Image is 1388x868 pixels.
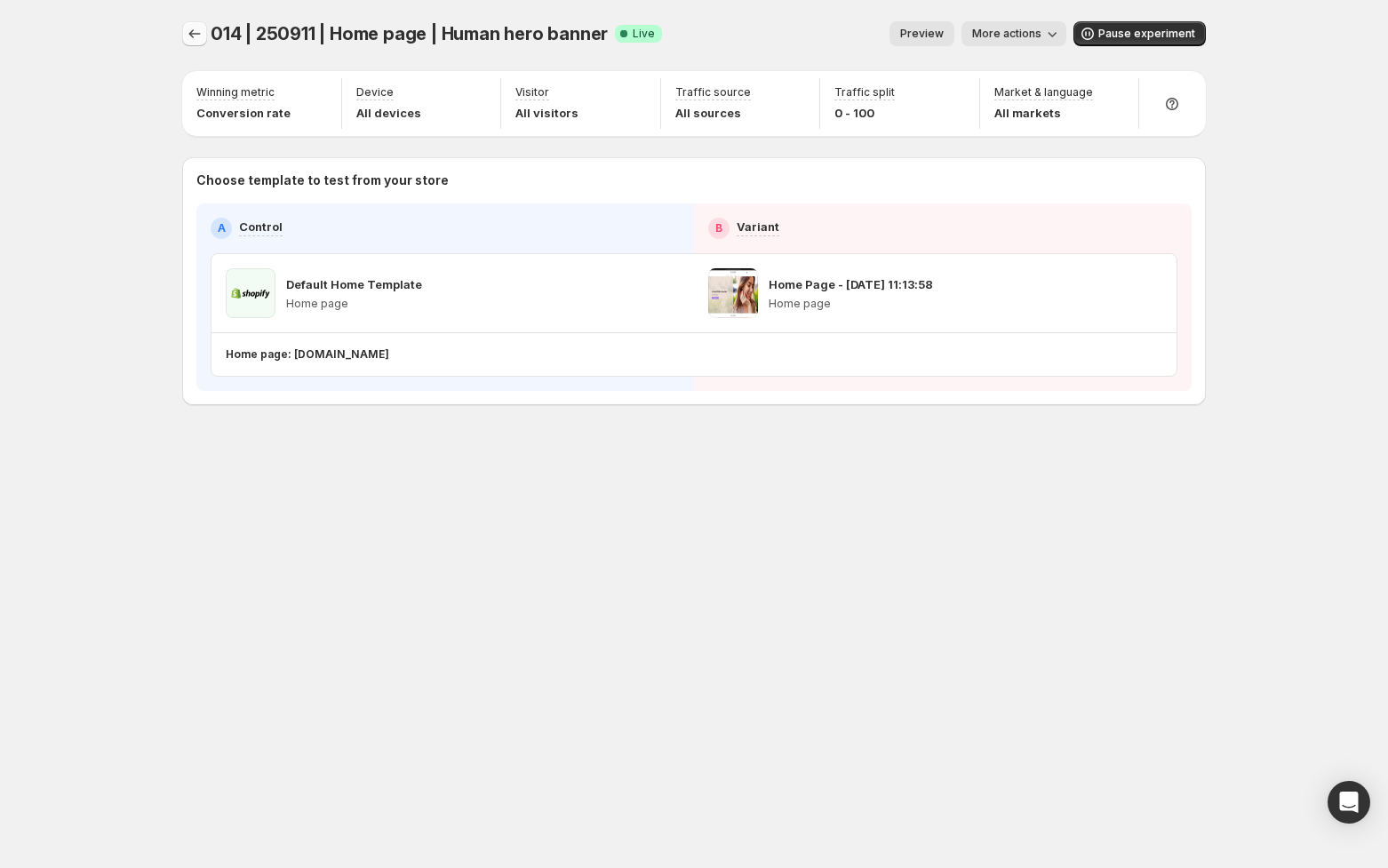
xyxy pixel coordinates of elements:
p: Visitor [515,85,549,100]
button: Experiments [182,21,207,46]
p: All markets [994,104,1093,122]
span: Preview [900,27,944,41]
p: Device [356,85,394,100]
button: Preview [889,21,954,46]
p: Choose template to test from your store [196,171,1192,189]
h2: B [715,221,722,235]
span: Pause experiment [1098,27,1195,41]
p: Variant [737,218,779,235]
p: All sources [675,104,751,122]
p: Default Home Template [286,275,422,293]
span: 014 | 250911 | Home page | Human hero banner [211,23,608,44]
p: All devices [356,104,421,122]
p: Home Page - [DATE] 11:13:58 [769,275,933,293]
p: 0 - 100 [834,104,895,122]
img: Home Page - Aug 7, 11:13:58 [708,268,758,318]
p: Market & language [994,85,1093,100]
p: Home page [286,297,422,311]
span: More actions [972,27,1041,41]
p: Control [239,218,283,235]
button: Pause experiment [1073,21,1206,46]
p: Traffic split [834,85,895,100]
img: Default Home Template [226,268,275,318]
p: Home page: [DOMAIN_NAME] [226,347,389,362]
div: Open Intercom Messenger [1328,781,1370,824]
h2: A [218,221,226,235]
p: Conversion rate [196,104,291,122]
button: More actions [961,21,1066,46]
p: Home page [769,297,933,311]
p: Winning metric [196,85,275,100]
p: All visitors [515,104,578,122]
span: Live [633,27,655,41]
p: Traffic source [675,85,751,100]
